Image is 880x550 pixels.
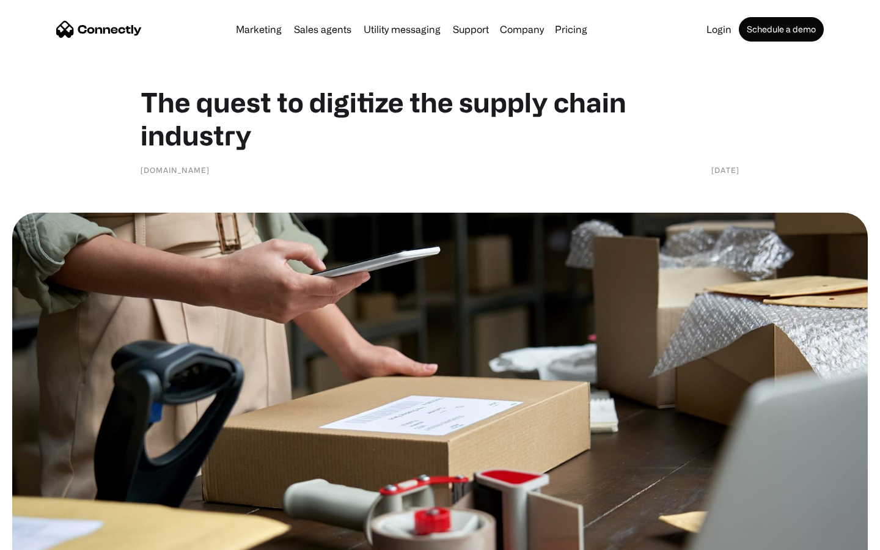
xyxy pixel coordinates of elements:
[231,24,287,34] a: Marketing
[141,164,210,176] div: [DOMAIN_NAME]
[702,24,736,34] a: Login
[448,24,494,34] a: Support
[141,86,739,152] h1: The quest to digitize the supply chain industry
[12,529,73,546] aside: Language selected: English
[711,164,739,176] div: [DATE]
[739,17,824,42] a: Schedule a demo
[500,21,544,38] div: Company
[289,24,356,34] a: Sales agents
[359,24,446,34] a: Utility messaging
[24,529,73,546] ul: Language list
[550,24,592,34] a: Pricing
